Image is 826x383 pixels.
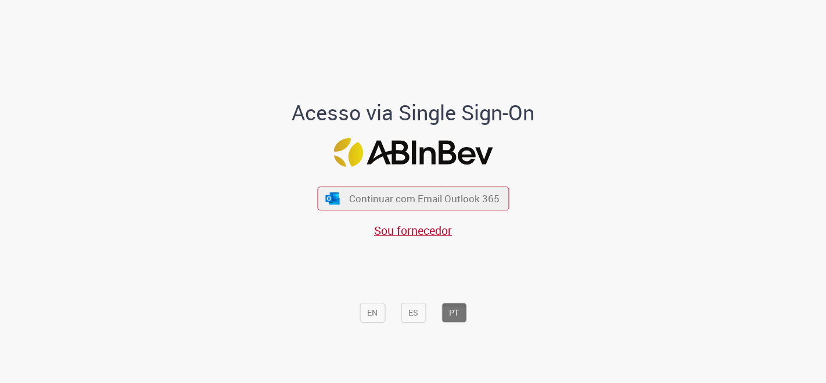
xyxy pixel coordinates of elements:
button: ícone Azure/Microsoft 360 Continuar com Email Outlook 365 [317,187,509,210]
img: Logo ABInBev [333,138,493,167]
a: Sou fornecedor [374,223,452,238]
button: EN [360,303,385,323]
button: ES [401,303,426,323]
span: Continuar com Email Outlook 365 [349,192,500,205]
button: PT [441,303,466,323]
img: ícone Azure/Microsoft 360 [325,192,341,205]
h1: Acesso via Single Sign-On [252,101,574,124]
